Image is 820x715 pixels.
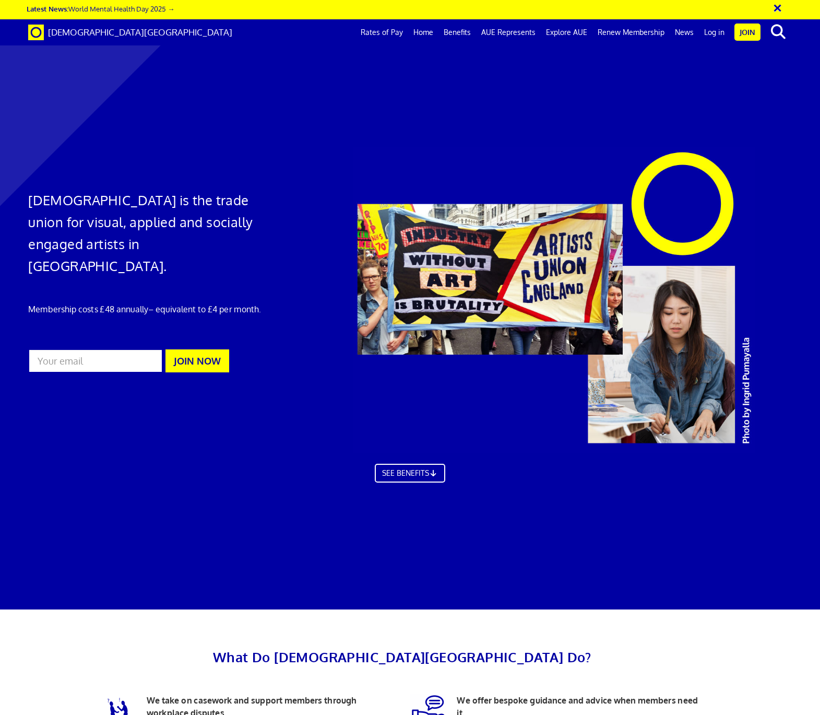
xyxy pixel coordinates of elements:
[165,349,229,372] button: JOIN NOW
[28,349,163,373] input: Your email
[438,19,476,45] a: Benefits
[734,24,760,41] a: Join
[28,303,272,315] p: Membership costs £48 annually – equivalent to £4 per month.
[92,646,712,668] h2: What Do [DEMOGRAPHIC_DATA][GEOGRAPHIC_DATA] Do?
[48,27,232,38] span: [DEMOGRAPHIC_DATA][GEOGRAPHIC_DATA]
[355,19,408,45] a: Rates of Pay
[27,4,174,13] a: Latest News:World Mental Health Day 2025 →
[408,19,438,45] a: Home
[27,4,68,13] strong: Latest News:
[763,21,794,43] button: search
[476,19,541,45] a: AUE Represents
[375,464,446,483] a: SEE BENEFITS
[28,189,272,277] h1: [DEMOGRAPHIC_DATA] is the trade union for visual, applied and socially engaged artists in [GEOGRA...
[541,19,592,45] a: Explore AUE
[699,19,730,45] a: Log in
[592,19,670,45] a: Renew Membership
[20,19,240,45] a: Brand [DEMOGRAPHIC_DATA][GEOGRAPHIC_DATA]
[670,19,699,45] a: News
